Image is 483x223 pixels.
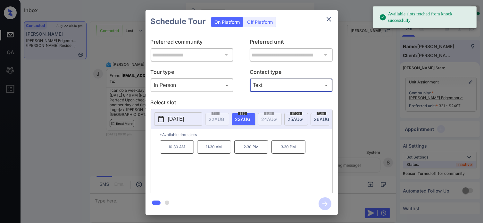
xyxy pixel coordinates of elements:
div: date-select [284,113,308,125]
p: Preferred unit [250,38,333,48]
p: 10:30 AM [160,140,194,154]
p: 11:30 AM [197,140,231,154]
button: close [322,13,335,26]
span: mon [290,111,302,115]
p: 2:30 PM [234,140,268,154]
div: On Platform [211,17,243,27]
span: tue [317,111,326,115]
button: btn-next [315,195,335,212]
div: Off Platform [244,17,276,27]
div: date-select [232,113,255,125]
p: [DATE] [168,115,184,123]
span: 23 AUG [235,116,251,122]
button: [DATE] [154,112,202,126]
p: Preferred community [151,38,234,48]
h2: Schedule Tour [146,10,211,33]
p: Tour type [151,68,234,78]
div: date-select [311,113,334,125]
p: Select slot [151,99,333,109]
div: Text [251,80,331,90]
span: sat [238,111,247,115]
p: 3:30 PM [271,140,305,154]
span: 25 AUG [288,116,303,122]
p: Contact type [250,68,333,78]
p: *Available time slots [160,129,332,140]
div: Available slots fetched from knock successfully [379,8,471,26]
span: 26 AUG [314,116,329,122]
div: In Person [152,80,232,90]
